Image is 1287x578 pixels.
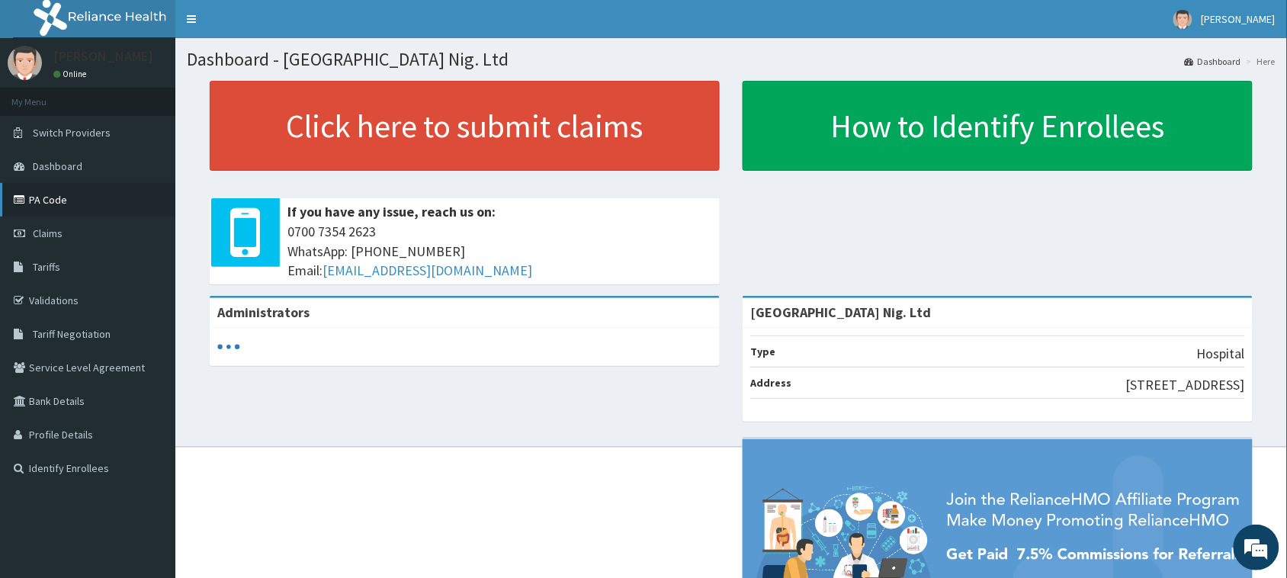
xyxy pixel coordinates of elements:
img: User Image [8,46,42,80]
strong: [GEOGRAPHIC_DATA] Nig. Ltd [750,303,932,321]
p: [PERSON_NAME] [53,50,153,63]
span: 0700 7354 2623 WhatsApp: [PHONE_NUMBER] Email: [287,222,712,281]
a: [EMAIL_ADDRESS][DOMAIN_NAME] [323,262,532,279]
span: Claims [33,226,63,240]
span: [PERSON_NAME] [1202,12,1276,26]
a: Online [53,69,90,79]
a: Dashboard [1185,55,1241,68]
b: Type [750,345,775,358]
p: [STREET_ADDRESS] [1126,375,1245,395]
svg: audio-loading [217,336,240,358]
a: Click here to submit claims [210,81,720,171]
span: Tariff Negotiation [33,327,111,341]
span: Tariffs [33,260,60,274]
p: Hospital [1197,344,1245,364]
span: Switch Providers [33,126,111,140]
a: How to Identify Enrollees [743,81,1253,171]
h1: Dashboard - [GEOGRAPHIC_DATA] Nig. Ltd [187,50,1276,69]
b: If you have any issue, reach us on: [287,203,496,220]
span: Dashboard [33,159,82,173]
img: User Image [1173,10,1192,29]
b: Administrators [217,303,310,321]
b: Address [750,376,791,390]
li: Here [1243,55,1276,68]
